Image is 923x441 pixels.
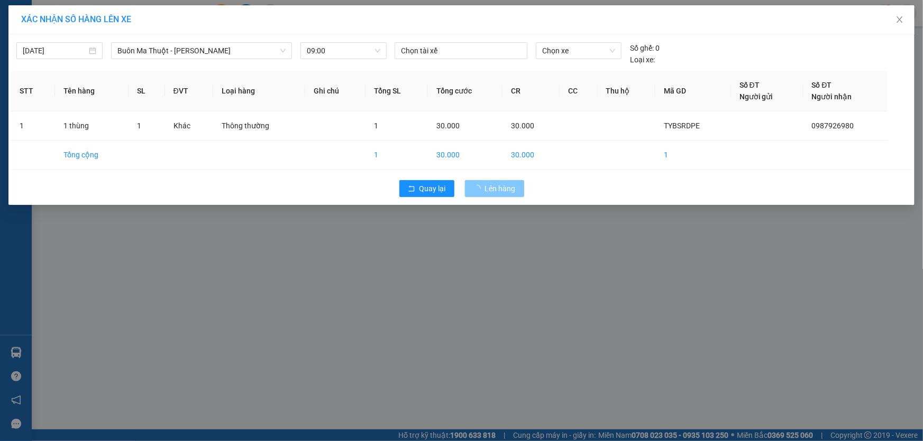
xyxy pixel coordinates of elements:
[465,180,524,197] button: Lên hàng
[129,71,165,111] th: SL
[365,71,428,111] th: Tổng SL
[630,42,660,54] div: 0
[885,5,915,35] button: Close
[23,45,87,57] input: 13/09/2025
[895,15,904,24] span: close
[11,71,55,111] th: STT
[213,71,305,111] th: Loại hàng
[55,140,129,170] td: Tổng cộng
[655,71,731,111] th: Mã GD
[542,43,615,59] span: Chọn xe
[408,185,415,193] span: rollback
[374,121,378,130] span: 1
[399,180,454,197] button: rollbackQuay lại
[428,140,502,170] td: 30.000
[419,183,446,194] span: Quay lại
[307,43,380,59] span: 09:00
[165,71,213,111] th: ĐVT
[436,121,460,130] span: 30.000
[213,111,305,140] td: Thông thường
[485,183,516,194] span: Lên hàng
[598,71,656,111] th: Thu hộ
[812,92,852,101] span: Người nhận
[55,71,129,111] th: Tên hàng
[280,48,286,54] span: down
[117,43,286,59] span: Buôn Ma Thuột - Đak Mil
[812,121,854,130] span: 0987926980
[473,185,485,192] span: loading
[21,14,131,24] span: XÁC NHẬN SỐ HÀNG LÊN XE
[812,81,832,89] span: Số ĐT
[502,140,560,170] td: 30.000
[502,71,560,111] th: CR
[630,42,654,54] span: Số ghế:
[428,71,502,111] th: Tổng cước
[655,140,731,170] td: 1
[739,81,760,89] span: Số ĐT
[137,121,141,130] span: 1
[560,71,597,111] th: CC
[630,54,655,65] span: Loại xe:
[664,121,700,130] span: TYBSRDPE
[739,92,773,101] span: Người gửi
[511,121,534,130] span: 30.000
[365,140,428,170] td: 1
[55,111,129,140] td: 1 thùng
[165,111,213,140] td: Khác
[11,111,55,140] td: 1
[305,71,365,111] th: Ghi chú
